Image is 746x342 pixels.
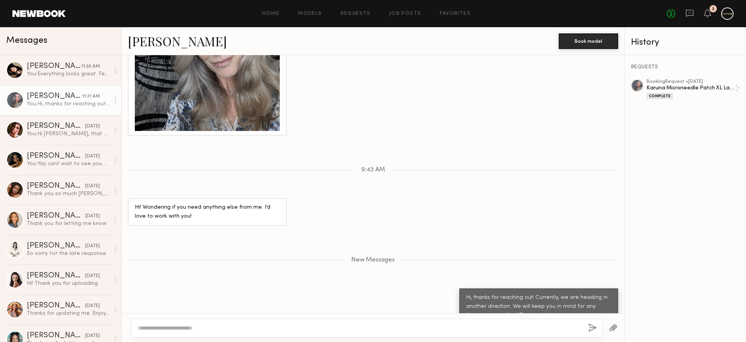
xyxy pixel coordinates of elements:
[647,79,735,84] div: booking Request • [DATE]
[559,37,618,44] a: Book model
[351,257,395,263] span: New Messages
[27,250,110,257] div: So sorry tot the late response
[27,160,110,168] div: You: Yay cant wait to see you on shoot day! Attaching the call sheet above, please read through f...
[27,242,85,250] div: [PERSON_NAME]
[631,65,740,70] div: REQUESTS
[27,302,85,310] div: [PERSON_NAME]
[135,203,280,221] div: Hi! Wondering if you need anything else from me. I’d love to work with you!
[6,36,47,45] span: Messages
[27,212,85,220] div: [PERSON_NAME]
[466,293,611,320] div: Hi, thanks for reaching out! Currently, we are heading in another direction. We will keep you in ...
[389,11,422,16] a: Job Posts
[27,63,81,70] div: [PERSON_NAME]
[27,152,85,160] div: [PERSON_NAME]
[81,63,100,70] div: 11:30 AM
[440,11,471,16] a: Favorites
[85,243,100,250] div: [DATE]
[85,302,100,310] div: [DATE]
[559,33,618,49] button: Book model
[128,33,227,49] a: [PERSON_NAME]
[27,310,110,317] div: Thanks for updating me. Enjoy the rest of your week! Would love to work with you in the future so...
[85,153,100,160] div: [DATE]
[27,220,110,227] div: Thank you for letting me know
[647,79,740,99] a: bookingRequest •[DATE]Karuna Microneedle Patch XL LaunchComplete
[85,213,100,220] div: [DATE]
[27,122,85,130] div: [PERSON_NAME]
[361,167,385,173] span: 9:43 AM
[27,100,110,108] div: You: Hi, thanks for reaching out! Currently, we are heading in another direction. We will keep yo...
[27,182,85,190] div: [PERSON_NAME]
[27,272,85,280] div: [PERSON_NAME]
[27,332,85,340] div: [PERSON_NAME]
[27,190,110,197] div: Thank you so much [PERSON_NAME], I completely get it. I would love to work with you guys very soo...
[27,70,110,78] div: You: Everything looks great. Feel free to go through the things and if you have any questions fee...
[85,123,100,130] div: [DATE]
[341,11,371,16] a: Requests
[647,93,673,99] div: Complete
[27,92,82,100] div: [PERSON_NAME]
[27,280,110,287] div: Hi! Thank you for uploading
[85,332,100,340] div: [DATE]
[262,11,280,16] a: Home
[82,93,100,100] div: 11:31 AM
[85,272,100,280] div: [DATE]
[298,11,322,16] a: Models
[647,84,735,92] div: Karuna Microneedle Patch XL Launch
[27,130,110,138] div: You: Hi [PERSON_NAME], that works wonderfully! We appreciate you so much! French tip is not neces...
[631,38,740,47] div: History
[712,7,715,11] div: 2
[85,183,100,190] div: [DATE]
